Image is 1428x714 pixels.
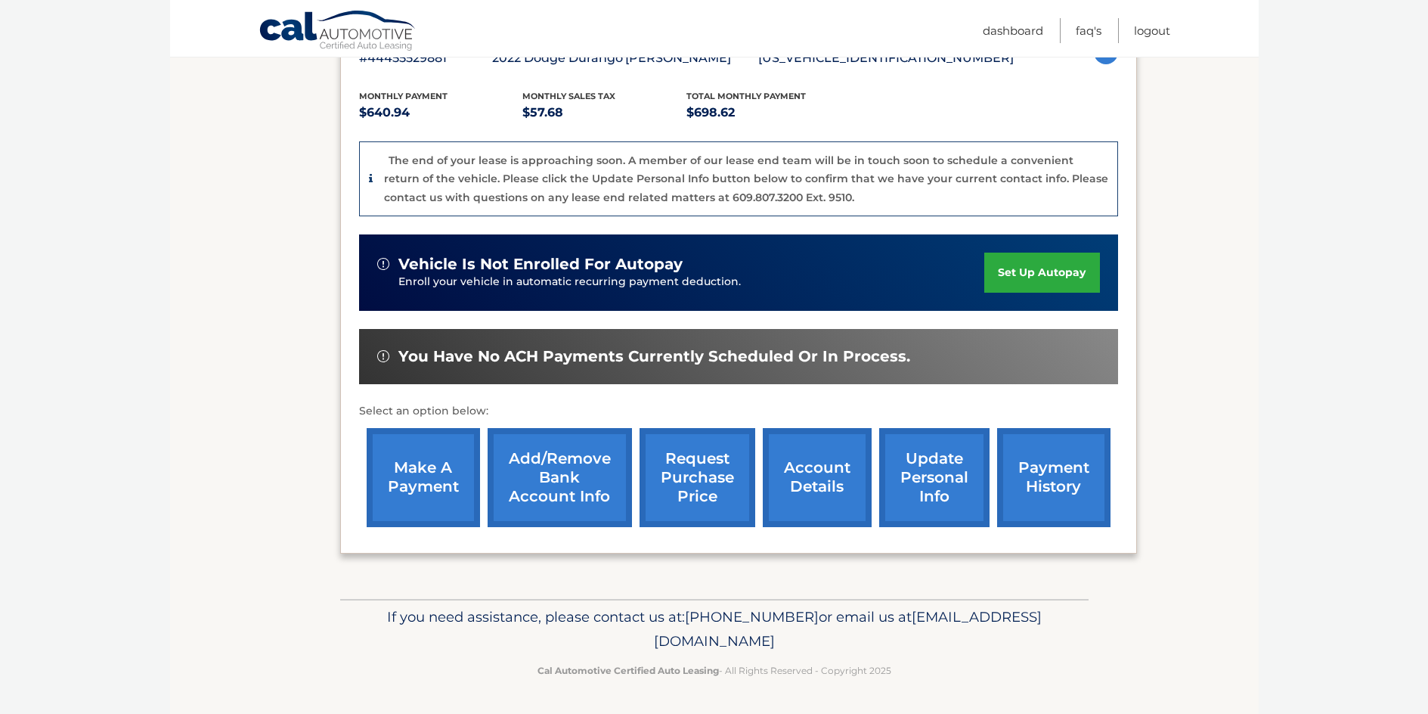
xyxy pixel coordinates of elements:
[1134,18,1170,43] a: Logout
[879,428,990,527] a: update personal info
[685,608,819,626] span: [PHONE_NUMBER]
[359,102,523,123] p: $640.94
[359,91,448,101] span: Monthly Payment
[359,48,492,69] p: #44455529881
[398,255,683,274] span: vehicle is not enrolled for autopay
[763,428,872,527] a: account details
[997,428,1110,527] a: payment history
[384,154,1108,204] p: The end of your lease is approaching soon. A member of our lease end team will be in touch soon t...
[259,10,417,54] a: Cal Automotive
[350,605,1079,653] p: If you need assistance, please contact us at: or email us at
[492,48,625,69] p: 2022 Dodge Durango
[686,102,850,123] p: $698.62
[983,18,1043,43] a: Dashboard
[350,663,1079,678] p: - All Rights Reserved - Copyright 2025
[398,347,910,366] span: You have no ACH payments currently scheduled or in process.
[359,402,1118,421] p: Select an option below:
[758,48,1014,69] p: [US_VEHICLE_IDENTIFICATION_NUMBER]
[522,102,686,123] p: $57.68
[625,48,758,69] p: [PERSON_NAME]
[522,91,615,101] span: Monthly sales Tax
[686,91,806,101] span: Total Monthly Payment
[398,274,985,290] p: Enroll your vehicle in automatic recurring payment deduction.
[1076,18,1101,43] a: FAQ's
[537,665,719,676] strong: Cal Automotive Certified Auto Leasing
[984,253,1099,293] a: set up autopay
[640,428,755,527] a: request purchase price
[488,428,632,527] a: Add/Remove bank account info
[367,428,480,527] a: make a payment
[377,258,389,270] img: alert-white.svg
[377,350,389,362] img: alert-white.svg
